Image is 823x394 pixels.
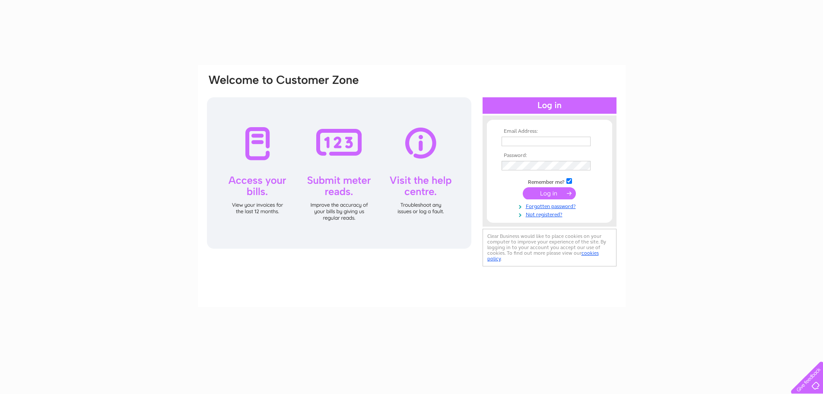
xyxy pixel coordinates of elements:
a: Not registered? [502,210,600,218]
a: cookies policy [487,250,599,262]
th: Password: [499,153,600,159]
input: Submit [523,187,576,199]
td: Remember me? [499,177,600,186]
th: Email Address: [499,128,600,135]
a: Forgotten password? [502,202,600,210]
div: Clear Business would like to place cookies on your computer to improve your experience of the sit... [483,229,616,266]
